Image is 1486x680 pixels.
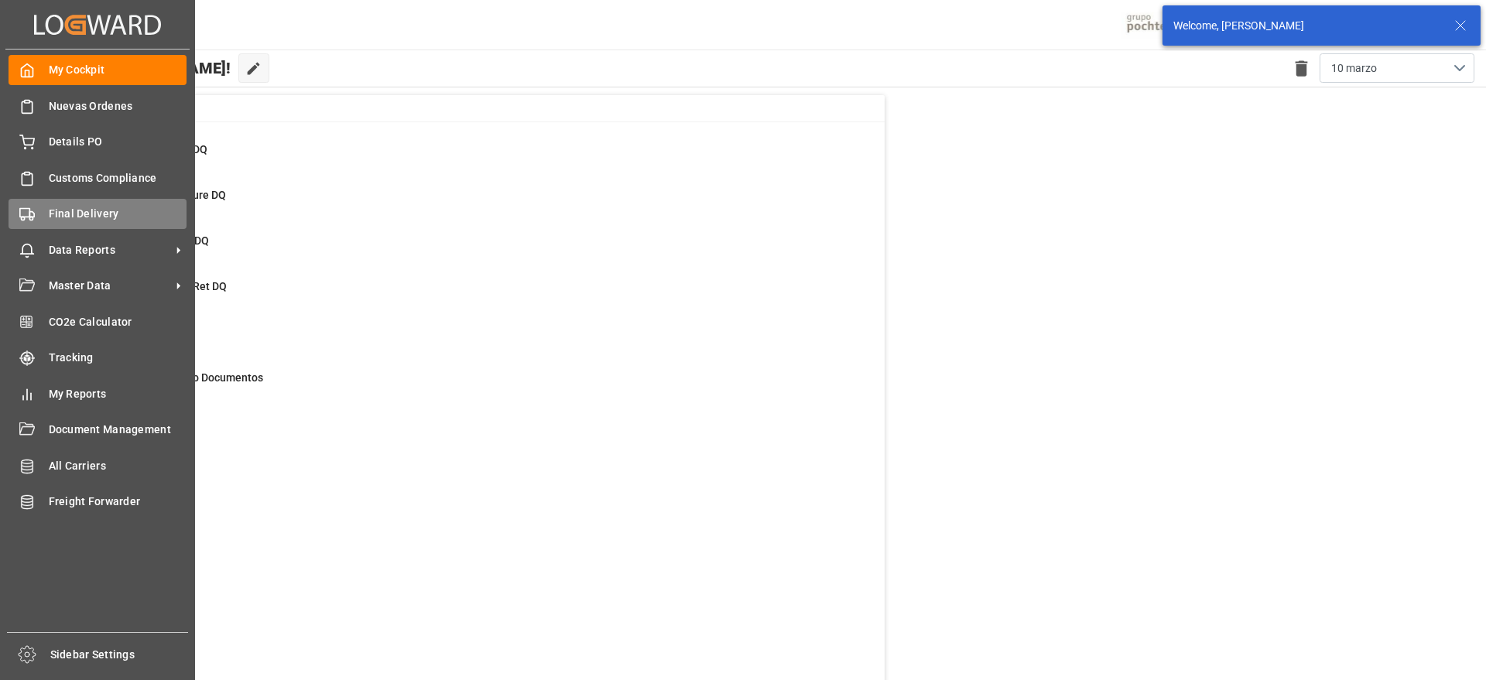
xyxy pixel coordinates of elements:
a: 14New Creations DQDetails PO [80,142,865,174]
span: All Carriers [49,458,187,474]
a: 879Con DemorasFinal Delivery [80,415,865,448]
span: 10 marzo [1331,60,1377,77]
span: Hello [PERSON_NAME]! [64,53,231,83]
span: Data Reports [49,242,171,258]
span: Freight Forwarder [49,494,187,510]
a: 28In ProgressDetails PO [80,324,865,357]
a: 15Missing Empty Ret DQDetails PO [80,278,865,311]
a: Customs Compliance [9,162,187,193]
span: Nuevas Ordenes [49,98,187,114]
a: Tracking [9,343,187,373]
span: Details PO [49,134,187,150]
span: Document Management [49,422,187,438]
a: Final Delivery [9,199,187,229]
a: My Cockpit [9,55,187,85]
a: Details PO [9,127,187,157]
span: Final Delivery [49,206,187,222]
a: 3Missing Arrival DQDetails PO [80,233,865,265]
span: Sidebar Settings [50,647,189,663]
a: 264Pendiente Envio DocumentosDetails PO [80,370,865,402]
a: Document Management [9,415,187,445]
span: Master Data [49,278,171,294]
div: Welcome, [PERSON_NAME] [1173,18,1440,34]
img: pochtecaImg.jpg_1689854062.jpg [1121,12,1198,39]
a: Nuevas Ordenes [9,91,187,121]
a: Freight Forwarder [9,487,187,517]
span: CO2e Calculator [49,314,187,330]
button: open menu [1320,53,1474,83]
a: 2Missing Departure DQDetails PO [80,187,865,220]
a: My Reports [9,378,187,408]
span: Tracking [49,350,187,366]
span: My Cockpit [49,62,187,78]
span: Customs Compliance [49,170,187,186]
span: My Reports [49,386,187,402]
a: CO2e Calculator [9,306,187,337]
a: All Carriers [9,450,187,480]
